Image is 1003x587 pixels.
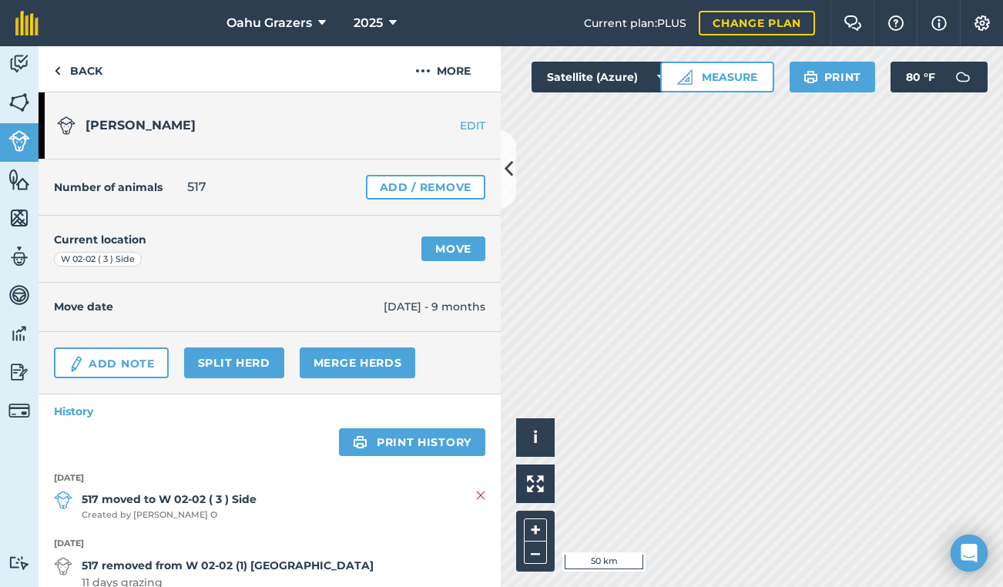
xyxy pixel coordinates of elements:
[184,347,284,378] a: Split herd
[8,245,30,268] img: svg+xml;base64,PD94bWwgdmVyc2lvbj0iMS4wIiBlbmNvZGluZz0idXRmLTgiPz4KPCEtLSBHZW5lcmF0b3I6IEFkb2JlIE...
[8,283,30,307] img: svg+xml;base64,PD94bWwgdmVyc2lvbj0iMS4wIiBlbmNvZGluZz0idXRmLTgiPz4KPCEtLSBHZW5lcmF0b3I6IEFkb2JlIE...
[476,486,485,505] img: svg+xml;base64,PHN2ZyB4bWxucz0iaHR0cDovL3d3dy53My5vcmcvMjAwMC9zdmciIHdpZHRoPSIyMiIgaGVpZ2h0PSIzMC...
[187,178,206,196] span: 517
[86,118,196,132] span: [PERSON_NAME]
[300,347,416,378] a: Merge Herds
[54,471,485,485] strong: [DATE]
[39,394,501,428] a: History
[415,62,431,80] img: svg+xml;base64,PHN2ZyB4bWxucz0iaHR0cDovL3d3dy53My5vcmcvMjAwMC9zdmciIHdpZHRoPSIyMCIgaGVpZ2h0PSIyNC...
[951,535,988,572] div: Open Intercom Messenger
[8,555,30,570] img: svg+xml;base64,PD94bWwgdmVyc2lvbj0iMS4wIiBlbmNvZGluZz0idXRmLTgiPz4KPCEtLSBHZW5lcmF0b3I6IEFkb2JlIE...
[948,62,978,92] img: svg+xml;base64,PD94bWwgdmVyc2lvbj0iMS4wIiBlbmNvZGluZz0idXRmLTgiPz4KPCEtLSBHZW5lcmF0b3I6IEFkb2JlIE...
[404,118,501,133] a: EDIT
[527,475,544,492] img: Four arrows, one pointing top left, one top right, one bottom right and the last bottom left
[931,14,947,32] img: svg+xml;base64,PHN2ZyB4bWxucz0iaHR0cDovL3d3dy53My5vcmcvMjAwMC9zdmciIHdpZHRoPSIxNyIgaGVpZ2h0PSIxNy...
[68,355,85,374] img: svg+xml;base64,PD94bWwgdmVyc2lvbj0iMS4wIiBlbmNvZGluZz0idXRmLTgiPz4KPCEtLSBHZW5lcmF0b3I6IEFkb2JlIE...
[8,361,30,384] img: svg+xml;base64,PD94bWwgdmVyc2lvbj0iMS4wIiBlbmNvZGluZz0idXRmLTgiPz4KPCEtLSBHZW5lcmF0b3I6IEFkb2JlIE...
[584,15,686,32] span: Current plan : PLUS
[844,15,862,31] img: Two speech bubbles overlapping with the left bubble in the forefront
[524,542,547,564] button: –
[516,418,555,457] button: i
[54,347,169,378] a: Add Note
[54,62,61,80] img: svg+xml;base64,PHN2ZyB4bWxucz0iaHR0cDovL3d3dy53My5vcmcvMjAwMC9zdmciIHdpZHRoPSI5IiBoZWlnaHQ9IjI0Ii...
[385,46,501,92] button: More
[973,15,991,31] img: A cog icon
[339,428,485,456] a: Print history
[790,62,876,92] button: Print
[82,491,257,508] strong: 517 moved to W 02-02 ( 3 ) Side
[887,15,905,31] img: A question mark icon
[8,322,30,345] img: svg+xml;base64,PD94bWwgdmVyc2lvbj0iMS4wIiBlbmNvZGluZz0idXRmLTgiPz4KPCEtLSBHZW5lcmF0b3I6IEFkb2JlIE...
[82,557,374,574] strong: 517 removed from W 02-02 (1) [GEOGRAPHIC_DATA]
[226,14,312,32] span: Oahu Grazers
[532,62,679,92] button: Satellite (Azure)
[677,69,693,85] img: Ruler icon
[8,400,30,421] img: svg+xml;base64,PD94bWwgdmVyc2lvbj0iMS4wIiBlbmNvZGluZz0idXRmLTgiPz4KPCEtLSBHZW5lcmF0b3I6IEFkb2JlIE...
[8,91,30,114] img: svg+xml;base64,PHN2ZyB4bWxucz0iaHR0cDovL3d3dy53My5vcmcvMjAwMC9zdmciIHdpZHRoPSI1NiIgaGVpZ2h0PSI2MC...
[39,46,118,92] a: Back
[353,433,367,451] img: svg+xml;base64,PHN2ZyB4bWxucz0iaHR0cDovL3d3dy53My5vcmcvMjAwMC9zdmciIHdpZHRoPSIxOSIgaGVpZ2h0PSIyNC...
[366,175,485,200] a: Add / Remove
[354,14,383,32] span: 2025
[8,168,30,191] img: svg+xml;base64,PHN2ZyB4bWxucz0iaHR0cDovL3d3dy53My5vcmcvMjAwMC9zdmciIHdpZHRoPSI1NiIgaGVpZ2h0PSI2MC...
[54,179,163,196] h4: Number of animals
[524,518,547,542] button: +
[54,537,485,551] strong: [DATE]
[891,62,988,92] button: 80 °F
[54,252,142,267] div: W 02-02 ( 3 ) Side
[82,508,257,522] span: Created by [PERSON_NAME] O
[8,206,30,230] img: svg+xml;base64,PHN2ZyB4bWxucz0iaHR0cDovL3d3dy53My5vcmcvMjAwMC9zdmciIHdpZHRoPSI1NiIgaGVpZ2h0PSI2MC...
[699,11,815,35] a: Change plan
[906,62,935,92] span: 80 ° F
[54,491,72,509] img: svg+xml;base64,PD94bWwgdmVyc2lvbj0iMS4wIiBlbmNvZGluZz0idXRmLTgiPz4KPCEtLSBHZW5lcmF0b3I6IEFkb2JlIE...
[8,130,30,152] img: svg+xml;base64,PD94bWwgdmVyc2lvbj0iMS4wIiBlbmNvZGluZz0idXRmLTgiPz4KPCEtLSBHZW5lcmF0b3I6IEFkb2JlIE...
[54,557,72,575] img: svg+xml;base64,PD94bWwgdmVyc2lvbj0iMS4wIiBlbmNvZGluZz0idXRmLTgiPz4KPCEtLSBHZW5lcmF0b3I6IEFkb2JlIE...
[15,11,39,35] img: fieldmargin Logo
[57,116,75,135] img: svg+xml;base64,PD94bWwgdmVyc2lvbj0iMS4wIiBlbmNvZGluZz0idXRmLTgiPz4KPCEtLSBHZW5lcmF0b3I6IEFkb2JlIE...
[533,428,538,447] span: i
[384,298,485,315] span: [DATE] - 9 months
[803,68,818,86] img: svg+xml;base64,PHN2ZyB4bWxucz0iaHR0cDovL3d3dy53My5vcmcvMjAwMC9zdmciIHdpZHRoPSIxOSIgaGVpZ2h0PSIyNC...
[54,298,384,315] h4: Move date
[660,62,774,92] button: Measure
[421,236,485,261] a: Move
[8,52,30,75] img: svg+xml;base64,PD94bWwgdmVyc2lvbj0iMS4wIiBlbmNvZGluZz0idXRmLTgiPz4KPCEtLSBHZW5lcmF0b3I6IEFkb2JlIE...
[54,231,146,248] h4: Current location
